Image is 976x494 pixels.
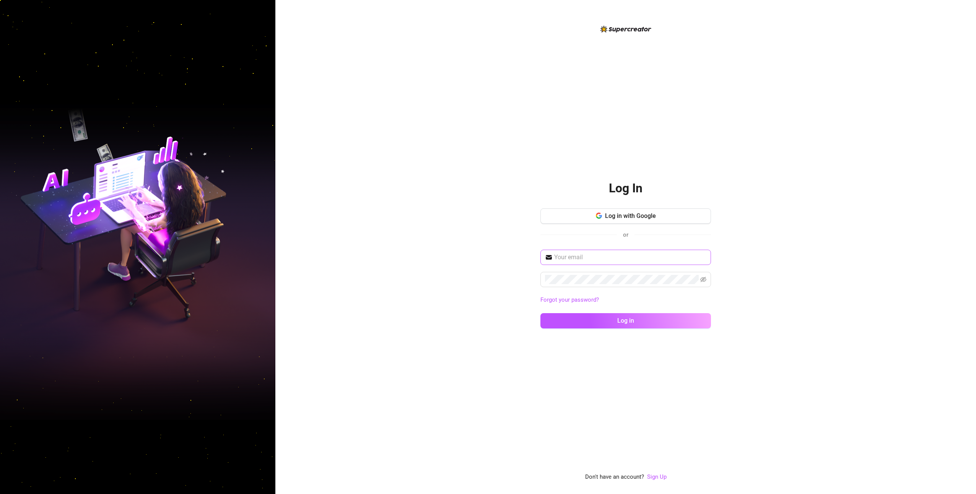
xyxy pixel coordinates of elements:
a: Sign Up [647,473,667,482]
input: Your email [554,253,706,262]
span: or [623,231,628,238]
h2: Log In [609,180,643,196]
button: Log in [540,313,711,328]
button: Log in with Google [540,208,711,224]
a: Forgot your password? [540,296,711,305]
a: Forgot your password? [540,296,599,303]
a: Sign Up [647,473,667,480]
span: Don't have an account? [585,473,644,482]
span: Log in [617,317,634,324]
span: eye-invisible [700,276,706,283]
span: Log in with Google [605,212,656,219]
img: logo-BBDzfeDw.svg [600,26,651,32]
